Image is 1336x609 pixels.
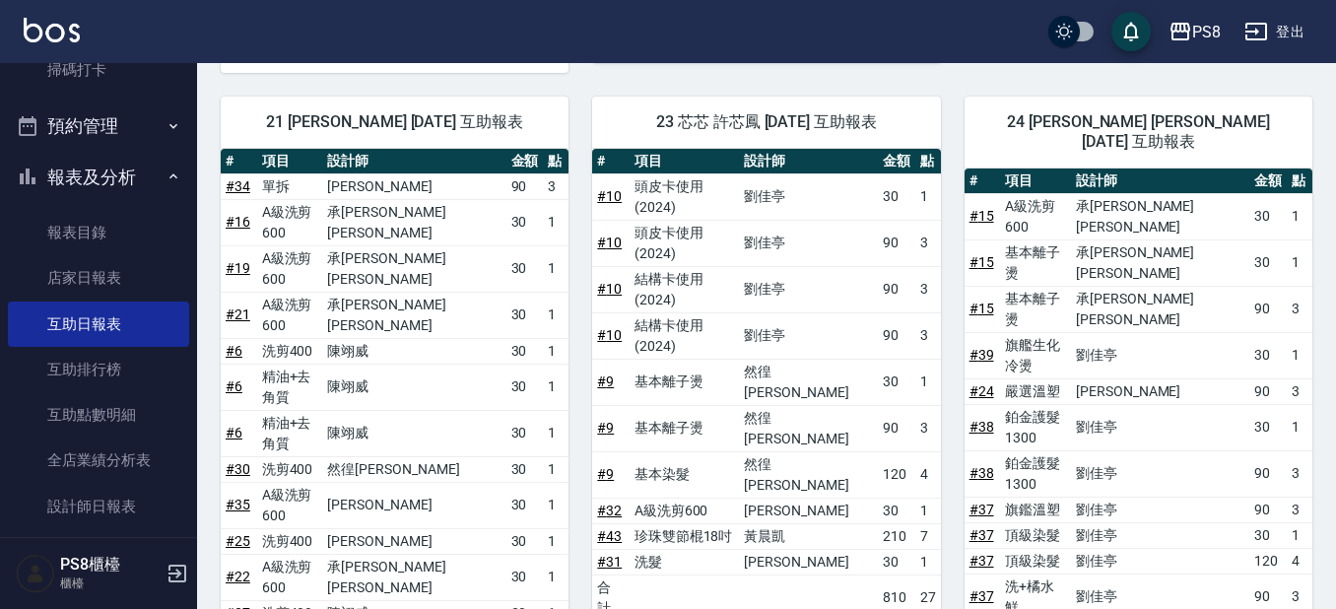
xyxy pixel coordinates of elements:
[322,199,505,245] td: 承[PERSON_NAME][PERSON_NAME]
[630,312,740,359] td: 結構卡使用(2024)
[597,466,614,482] a: #9
[543,528,568,554] td: 1
[322,364,505,410] td: 陳翊威
[1111,12,1151,51] button: save
[506,456,544,482] td: 30
[226,343,242,359] a: #6
[257,338,323,364] td: 洗剪400
[322,482,505,528] td: [PERSON_NAME]
[1287,378,1312,404] td: 3
[257,528,323,554] td: 洗剪400
[60,555,161,575] h5: PS8櫃檯
[257,245,323,292] td: A級洗剪600
[1249,332,1287,378] td: 30
[543,338,568,364] td: 1
[543,410,568,456] td: 1
[543,173,568,199] td: 3
[878,220,915,266] td: 90
[1161,12,1229,52] button: PS8
[322,410,505,456] td: 陳翊威
[630,405,740,451] td: 基本離子燙
[322,149,505,174] th: 設計師
[915,359,941,405] td: 1
[8,152,189,203] button: 報表及分析
[257,482,323,528] td: A級洗剪600
[257,410,323,456] td: 精油+去角質
[1249,522,1287,548] td: 30
[506,149,544,174] th: 金額
[630,220,740,266] td: 頭皮卡使用(2024)
[630,173,740,220] td: 頭皮卡使用(2024)
[630,359,740,405] td: 基本離子燙
[226,533,250,549] a: #25
[257,364,323,410] td: 精油+去角質
[739,220,877,266] td: 劉佳亭
[915,523,941,549] td: 7
[543,482,568,528] td: 1
[969,465,994,481] a: #38
[8,255,189,301] a: 店家日報表
[969,553,994,569] a: #37
[915,498,941,523] td: 1
[630,451,740,498] td: 基本染髮
[8,438,189,483] a: 全店業績分析表
[322,292,505,338] td: 承[PERSON_NAME][PERSON_NAME]
[1287,332,1312,378] td: 1
[1071,239,1249,286] td: 承[PERSON_NAME][PERSON_NAME]
[915,405,941,451] td: 3
[965,169,1001,194] th: #
[597,503,622,518] a: #32
[60,575,161,592] p: 櫃檯
[969,419,994,435] a: #38
[1287,193,1312,239] td: 1
[1287,497,1312,522] td: 3
[322,528,505,554] td: [PERSON_NAME]
[969,588,994,604] a: #37
[630,498,740,523] td: A級洗剪600
[543,149,568,174] th: 點
[506,364,544,410] td: 30
[244,112,545,132] span: 21 [PERSON_NAME] [DATE] 互助報表
[543,245,568,292] td: 1
[915,149,941,174] th: 點
[969,347,994,363] a: #39
[221,149,257,174] th: #
[322,554,505,600] td: 承[PERSON_NAME][PERSON_NAME]
[1071,450,1249,497] td: 劉佳亭
[1071,522,1249,548] td: 劉佳亭
[322,456,505,482] td: 然徨[PERSON_NAME]
[630,149,740,174] th: 項目
[1071,404,1249,450] td: 劉佳亭
[506,482,544,528] td: 30
[257,456,323,482] td: 洗剪400
[1000,522,1071,548] td: 頂級染髮
[739,405,877,451] td: 然徨[PERSON_NAME]
[8,101,189,152] button: 預約管理
[630,266,740,312] td: 結構卡使用(2024)
[969,254,994,270] a: #15
[257,173,323,199] td: 單拆
[739,149,877,174] th: 設計師
[8,47,189,93] a: 掃碼打卡
[322,245,505,292] td: 承[PERSON_NAME][PERSON_NAME]
[969,383,994,399] a: #24
[1287,169,1312,194] th: 點
[506,173,544,199] td: 90
[506,554,544,600] td: 30
[16,554,55,593] img: Person
[1000,193,1071,239] td: A級洗剪600
[1192,20,1221,44] div: PS8
[257,149,323,174] th: 項目
[739,359,877,405] td: 然徨[PERSON_NAME]
[878,312,915,359] td: 90
[1000,450,1071,497] td: 鉑金護髮1300
[1249,378,1287,404] td: 90
[226,425,242,440] a: #6
[1249,193,1287,239] td: 30
[226,569,250,584] a: #22
[878,549,915,575] td: 30
[1000,497,1071,522] td: 旗鑑溫塑
[543,199,568,245] td: 1
[506,338,544,364] td: 30
[878,359,915,405] td: 30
